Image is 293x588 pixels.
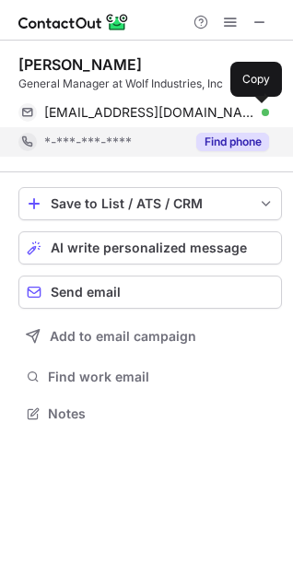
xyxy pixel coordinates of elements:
span: Find work email [48,369,275,385]
span: Send email [51,285,121,300]
button: Add to email campaign [18,320,282,353]
span: AI write personalized message [51,241,247,255]
div: General Manager at Wolf Industries, Inc [18,76,282,92]
button: save-profile-one-click [18,187,282,220]
button: Find work email [18,364,282,390]
span: Notes [48,406,275,422]
img: ContactOut v5.3.10 [18,11,129,33]
span: [EMAIL_ADDRESS][DOMAIN_NAME] [44,104,255,121]
button: Notes [18,401,282,427]
button: Send email [18,276,282,309]
button: AI write personalized message [18,231,282,265]
button: Reveal Button [196,133,269,151]
div: [PERSON_NAME] [18,55,142,74]
div: Save to List / ATS / CRM [51,196,250,211]
span: Add to email campaign [50,329,196,344]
